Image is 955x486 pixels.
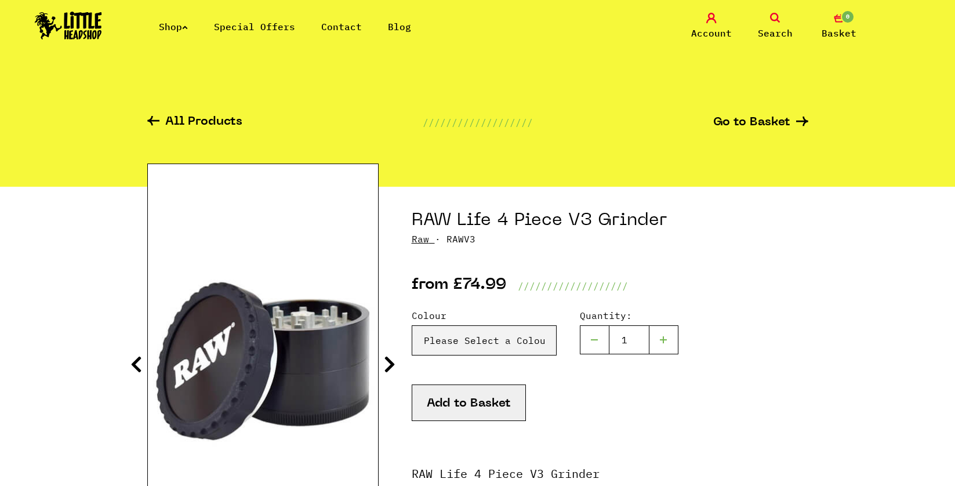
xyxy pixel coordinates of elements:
img: Little Head Shop Logo [35,12,102,39]
span: Account [691,26,732,40]
label: Colour [412,309,557,322]
button: Add to Basket [412,385,526,421]
a: Blog [388,21,411,32]
p: · RAWV3 [412,232,808,246]
span: Search [758,26,793,40]
p: from £74.99 [412,279,506,293]
a: All Products [147,116,242,129]
a: Special Offers [214,21,295,32]
a: Shop [159,21,188,32]
span: 0 [841,10,855,24]
h1: RAW Life 4 Piece V3 Grinder [412,210,808,232]
a: Go to Basket [713,117,808,129]
a: Search [746,13,804,40]
input: 1 [609,325,649,354]
a: 0 Basket [810,13,868,40]
a: Contact [321,21,362,32]
strong: RAW Life 4 Piece V3 Grinder [412,466,600,481]
a: Raw [412,233,429,245]
p: /////////////////// [423,115,533,129]
p: /////////////////// [518,279,628,293]
span: Basket [822,26,856,40]
label: Quantity: [580,309,678,322]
